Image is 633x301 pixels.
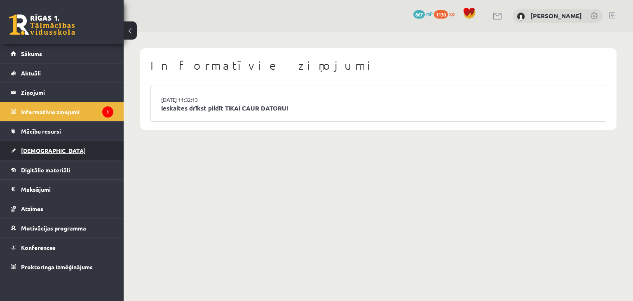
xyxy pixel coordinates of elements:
a: [DATE] 11:32:13 [161,96,223,104]
a: 867 mP [413,10,433,17]
span: Sākums [21,50,42,57]
span: Atzīmes [21,205,43,212]
a: Atzīmes [11,199,113,218]
legend: Informatīvie ziņojumi [21,102,113,121]
i: 1 [102,106,113,118]
a: Aktuāli [11,63,113,82]
a: Ziņojumi [11,83,113,102]
span: Mācību resursi [21,127,61,135]
span: Proktoringa izmēģinājums [21,263,93,270]
span: Digitālie materiāli [21,166,70,174]
a: [DEMOGRAPHIC_DATA] [11,141,113,160]
a: Maksājumi [11,180,113,199]
span: 1130 [434,10,448,19]
a: Rīgas 1. Tālmācības vidusskola [9,14,75,35]
span: mP [426,10,433,17]
a: Ieskaites drīkst pildīt TIKAI CAUR DATORU! [161,103,595,113]
img: Marija Bagajeva [517,12,525,21]
a: Proktoringa izmēģinājums [11,257,113,276]
a: Konferences [11,238,113,257]
a: 1130 xp [434,10,459,17]
h1: Informatīvie ziņojumi [150,59,606,73]
span: [DEMOGRAPHIC_DATA] [21,147,86,154]
legend: Maksājumi [21,180,113,199]
span: Konferences [21,244,56,251]
span: xp [449,10,455,17]
a: Motivācijas programma [11,219,113,238]
a: [PERSON_NAME] [530,12,582,20]
span: Motivācijas programma [21,224,86,232]
a: Mācību resursi [11,122,113,141]
a: Digitālie materiāli [11,160,113,179]
a: Sākums [11,44,113,63]
span: 867 [413,10,425,19]
legend: Ziņojumi [21,83,113,102]
span: Aktuāli [21,69,41,77]
a: Informatīvie ziņojumi1 [11,102,113,121]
